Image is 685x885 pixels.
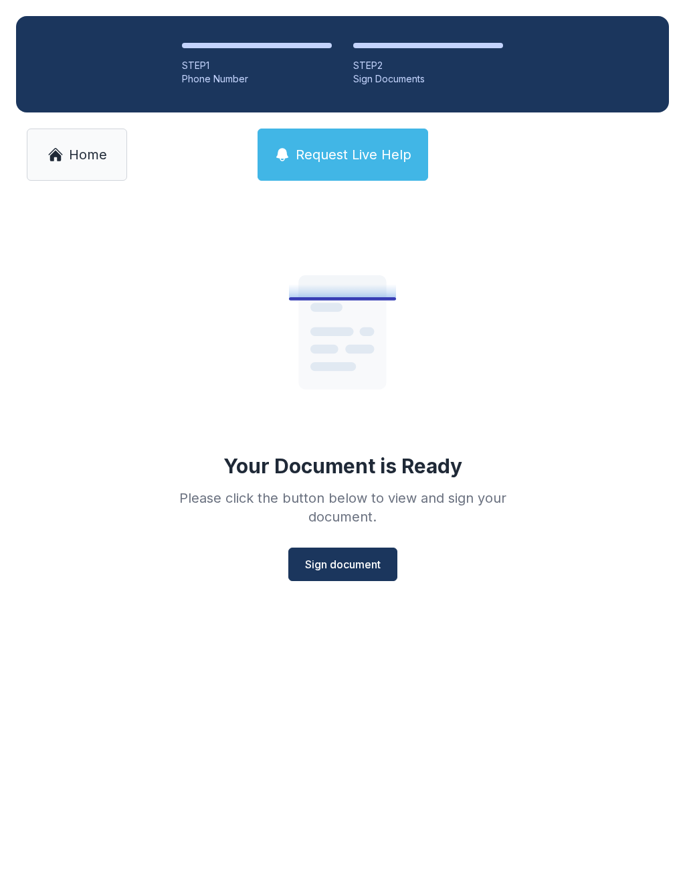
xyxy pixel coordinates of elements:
[69,145,107,164] span: Home
[353,59,503,72] div: STEP 2
[182,59,332,72] div: STEP 1
[150,489,535,526] div: Please click the button below to view and sign your document.
[223,454,462,478] div: Your Document is Ready
[182,72,332,86] div: Phone Number
[296,145,411,164] span: Request Live Help
[353,72,503,86] div: Sign Documents
[305,556,381,572] span: Sign document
